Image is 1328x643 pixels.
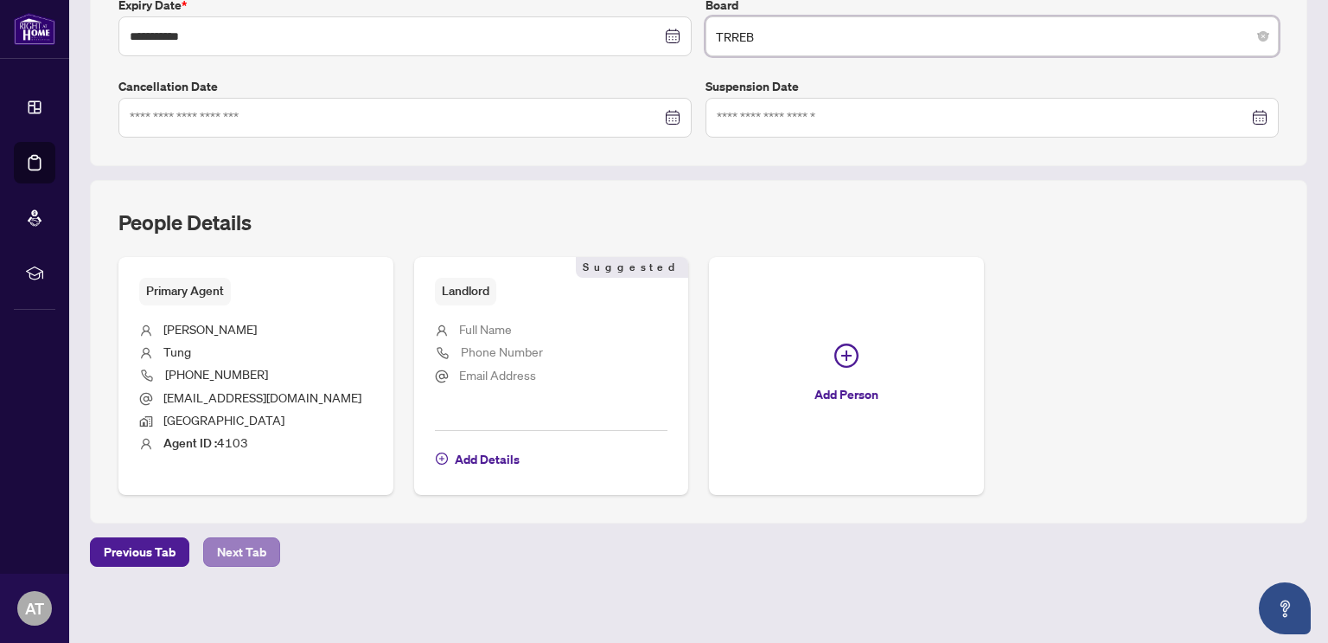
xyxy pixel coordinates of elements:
[163,321,257,337] span: [PERSON_NAME]
[435,278,496,305] span: Landlord
[14,13,55,45] img: logo
[139,278,231,305] span: Primary Agent
[1259,582,1311,634] button: Open asap
[163,434,248,450] span: 4103
[461,344,543,359] span: Phone Number
[455,446,520,473] span: Add Details
[163,389,361,405] span: [EMAIL_ADDRESS][DOMAIN_NAME]
[163,344,191,359] span: Tung
[459,367,536,383] span: Email Address
[104,538,176,566] span: Previous Tab
[1258,31,1268,42] span: close-circle
[576,257,688,278] span: Suggested
[118,209,252,236] h2: People Details
[165,366,268,382] span: [PHONE_NUMBER]
[716,20,1268,53] span: TRREB
[25,596,44,620] span: AT
[834,344,859,368] span: plus-circle
[814,381,878,408] span: Add Person
[118,77,692,96] label: Cancellation Date
[217,538,266,566] span: Next Tab
[459,321,512,337] span: Full Name
[163,412,284,428] span: [GEOGRAPHIC_DATA]
[90,537,189,567] button: Previous Tab
[709,257,984,494] button: Add Person
[705,77,1279,96] label: Suspension Date
[203,537,280,567] button: Next Tab
[435,445,520,474] button: Add Details
[436,453,448,465] span: plus-circle
[163,435,217,451] b: Agent ID :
